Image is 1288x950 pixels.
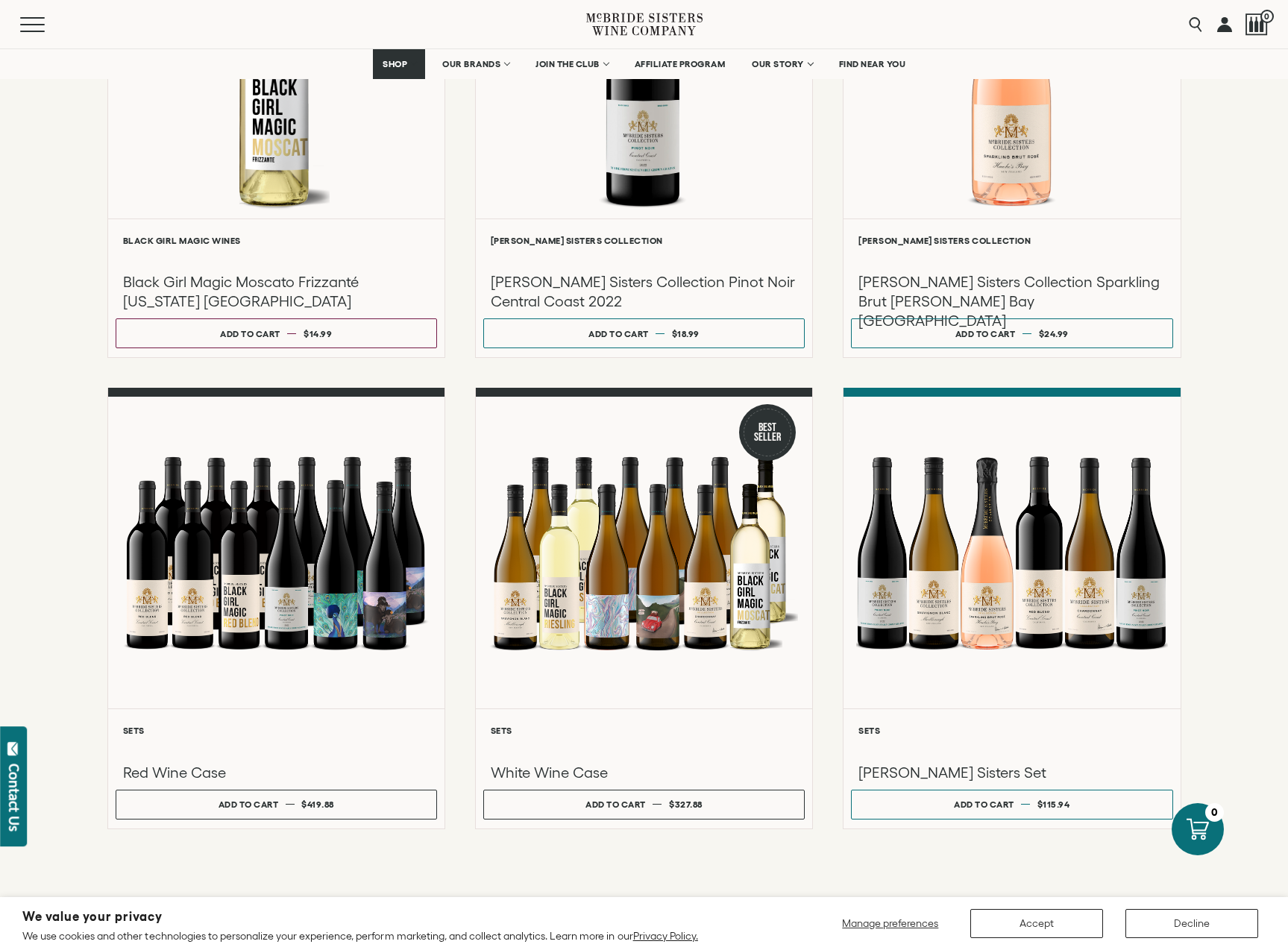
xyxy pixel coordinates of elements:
button: Add to cart $115.94 [851,790,1172,820]
span: $327.88 [669,799,703,809]
span: $18.99 [672,329,700,339]
h6: Black Girl Magic Wines [123,236,430,245]
h6: [PERSON_NAME] Sisters Collection [491,236,797,245]
span: OUR STORY [752,59,804,69]
span: $24.99 [1039,329,1069,339]
div: Add to cart [954,793,1014,815]
a: SHOP [373,49,425,79]
button: Mobile Menu Trigger [20,17,74,32]
a: OUR STORY [742,49,822,79]
span: OUR BRANDS [442,59,500,69]
span: AFFILIATE PROGRAM [635,59,726,69]
h6: [PERSON_NAME] Sisters Collection [858,236,1165,245]
button: Add to cart $14.99 [116,318,437,348]
a: Red Wine Case Sets Red Wine Case Add to cart $419.88 [107,388,445,828]
span: $115.94 [1037,799,1070,809]
button: Add to cart $327.88 [483,790,805,820]
div: Add to cart [220,323,280,345]
a: Privacy Policy. [633,930,698,942]
h3: [PERSON_NAME] Sisters Collection Sparkling Brut [PERSON_NAME] Bay [GEOGRAPHIC_DATA] [858,272,1165,330]
h3: Red Wine Case [123,763,430,782]
span: SHOP [383,59,408,69]
div: 0 [1205,803,1224,822]
p: We use cookies and other technologies to personalize your experience, perform marketing, and coll... [22,929,698,943]
span: JOIN THE CLUB [535,59,600,69]
h6: Sets [491,726,797,735]
span: 0 [1260,10,1274,23]
button: Accept [970,909,1103,938]
span: Load more [590,893,680,919]
button: Manage preferences [833,909,948,938]
span: $419.88 [301,799,334,809]
a: Best Seller White Wine Case Sets White Wine Case Add to cart $327.88 [475,388,813,828]
h2: We value your privacy [22,910,698,923]
button: Add to cart $18.99 [483,318,805,348]
div: Add to cart [585,793,646,815]
a: McBride Sisters Set Sets [PERSON_NAME] Sisters Set Add to cart $115.94 [843,388,1181,828]
button: Add to cart $24.99 [851,318,1172,348]
h3: [PERSON_NAME] Sisters Set [858,763,1165,782]
button: Add to cart $419.88 [116,790,437,820]
div: Add to cart [219,793,279,815]
a: OUR BRANDS [433,49,518,79]
span: Manage preferences [842,917,938,929]
div: Add to cart [955,323,1016,345]
a: FIND NEAR YOU [829,49,916,79]
button: Decline [1125,909,1258,938]
a: JOIN THE CLUB [526,49,618,79]
h6: Sets [123,726,430,735]
a: AFFILIATE PROGRAM [625,49,735,79]
h3: White Wine Case [491,763,797,782]
h6: Sets [858,726,1165,735]
span: $14.99 [304,329,332,339]
div: Add to cart [588,323,649,345]
div: Contact Us [7,764,22,831]
h3: Black Girl Magic Moscato Frizzanté [US_STATE] [GEOGRAPHIC_DATA] [123,272,430,311]
button: Load more [590,889,699,925]
span: FIND NEAR YOU [839,59,906,69]
h3: [PERSON_NAME] Sisters Collection Pinot Noir Central Coast 2022 [491,272,797,311]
